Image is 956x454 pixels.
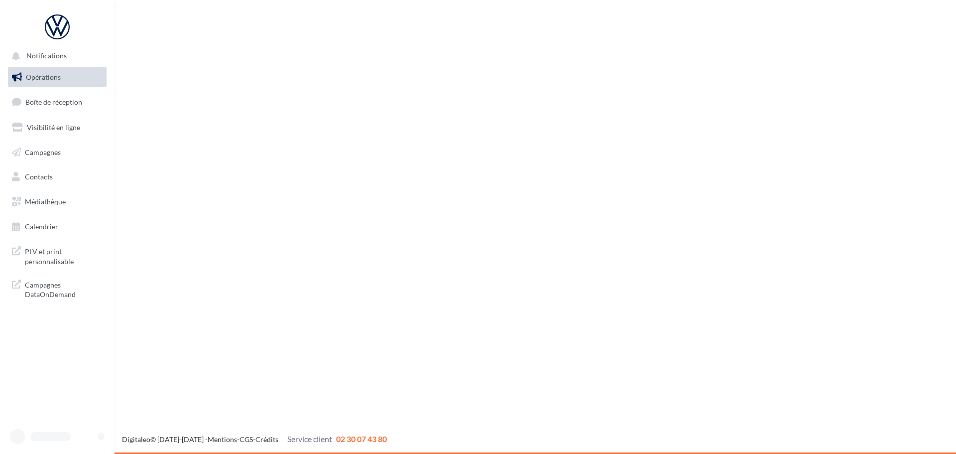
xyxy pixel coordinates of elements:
[25,148,61,156] span: Campagnes
[6,274,109,303] a: Campagnes DataOnDemand
[25,172,53,181] span: Contacts
[287,434,332,444] span: Service client
[26,52,67,60] span: Notifications
[6,191,109,212] a: Médiathèque
[25,222,58,231] span: Calendrier
[336,434,387,444] span: 02 30 07 43 80
[25,245,103,266] span: PLV et print personnalisable
[6,166,109,187] a: Contacts
[6,67,109,88] a: Opérations
[122,435,150,444] a: Digitaleo
[122,435,387,444] span: © [DATE]-[DATE] - - -
[26,73,61,81] span: Opérations
[6,241,109,270] a: PLV et print personnalisable
[239,435,253,444] a: CGS
[27,123,80,132] span: Visibilité en ligne
[25,278,103,300] span: Campagnes DataOnDemand
[255,435,278,444] a: Crédits
[6,117,109,138] a: Visibilité en ligne
[208,435,237,444] a: Mentions
[6,91,109,113] a: Boîte de réception
[6,142,109,163] a: Campagnes
[6,216,109,237] a: Calendrier
[25,197,66,206] span: Médiathèque
[25,98,82,106] span: Boîte de réception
